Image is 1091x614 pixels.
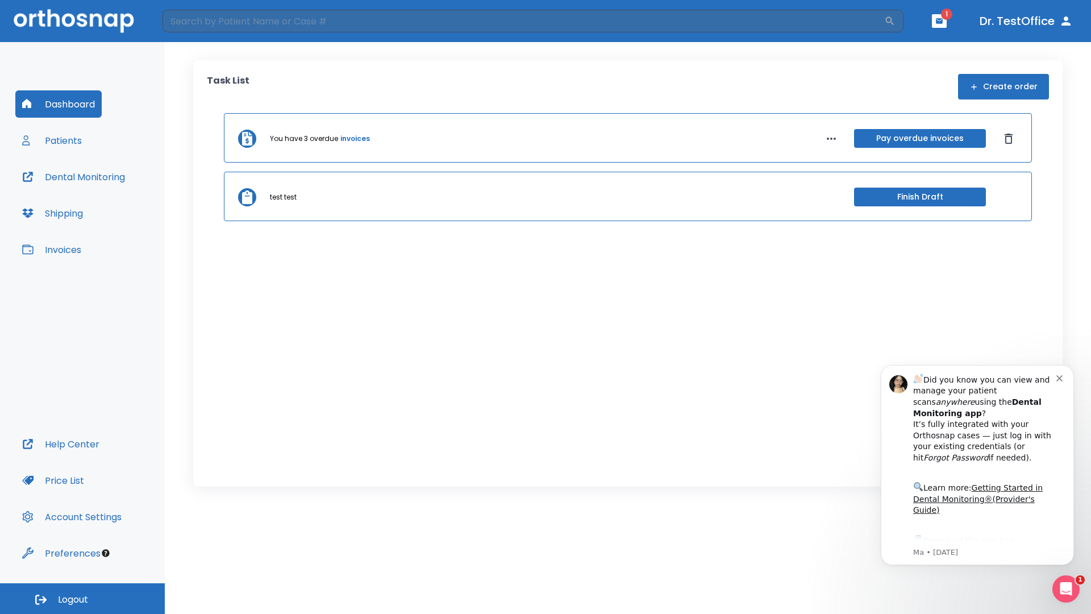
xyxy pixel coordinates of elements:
[15,430,106,458] button: Help Center
[340,134,370,144] a: invoices
[15,540,107,567] button: Preferences
[975,11,1077,31] button: Dr. TestOffice
[958,74,1049,99] button: Create order
[207,74,249,99] p: Task List
[15,90,102,118] button: Dashboard
[15,127,89,154] button: Patients
[101,548,111,558] div: Tooltip anchor
[15,467,91,494] button: Price List
[15,236,88,263] button: Invoices
[1000,130,1018,148] button: Dismiss
[270,192,297,202] p: test test
[854,129,986,148] button: Pay overdue invoices
[1076,575,1085,584] span: 1
[1052,575,1080,603] iframe: Intercom live chat
[941,9,952,20] span: 1
[15,163,132,190] button: Dental Monitoring
[15,200,90,227] button: Shipping
[270,134,338,144] p: You have 3 overdue
[15,503,128,530] button: Account Settings
[58,594,88,606] span: Logout
[864,351,1091,608] iframe: Intercom notifications message
[163,10,884,32] input: Search by Patient Name or Case #
[854,188,986,206] button: Finish Draft
[14,9,134,32] img: Orthosnap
